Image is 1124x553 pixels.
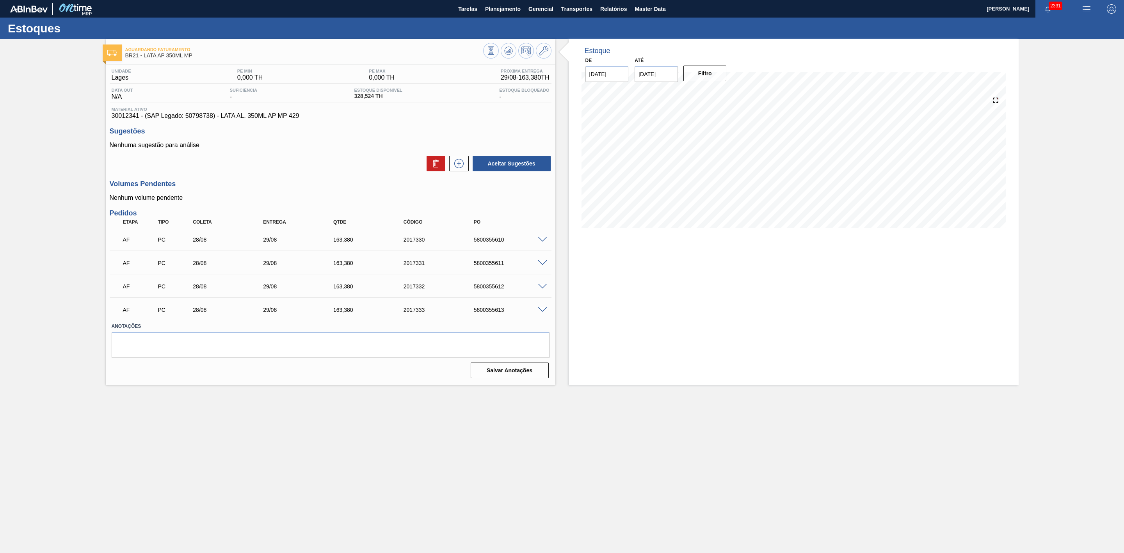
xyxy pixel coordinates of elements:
[261,307,342,313] div: 29/08/2025
[10,5,48,12] img: TNhmsLtSVTkK8tSr43FrP2fwEKptu5GPRR3wAAAABJRU5ErkJggg==
[121,231,160,248] div: Aguardando Faturamento
[536,43,551,59] button: Ir ao Master Data / Geral
[110,127,551,135] h3: Sugestões
[331,307,412,313] div: 163,380
[156,283,194,290] div: Pedido de Compra
[112,69,131,73] span: Unidade
[110,209,551,217] h3: Pedidos
[110,142,551,149] p: Nenhuma sugestão para análise
[110,194,551,201] p: Nenhum volume pendente
[369,74,395,81] span: 0,000 TH
[561,4,592,14] span: Transportes
[369,69,395,73] span: PE MAX
[261,219,342,225] div: Entrega
[635,4,665,14] span: Master Data
[473,156,551,171] button: Aceitar Sugestões
[110,88,135,100] div: N/A
[191,219,272,225] div: Coleta
[123,283,158,290] p: AF
[518,43,534,59] button: Programar Estoque
[499,88,549,92] span: Estoque Bloqueado
[585,66,629,82] input: dd/mm/yyyy
[156,260,194,266] div: Pedido de Compra
[230,88,257,92] span: Suficiência
[331,219,412,225] div: Qtde
[123,236,158,243] p: AF
[402,236,482,243] div: 2017330
[354,93,402,99] span: 328,524 TH
[497,88,551,100] div: -
[228,88,259,100] div: -
[331,283,412,290] div: 163,380
[635,58,644,63] label: Até
[191,236,272,243] div: 28/08/2025
[237,74,263,81] span: 0,000 TH
[237,69,263,73] span: PE MIN
[402,219,482,225] div: Código
[112,321,550,332] label: Anotações
[331,236,412,243] div: 163,380
[472,219,553,225] div: PO
[121,219,160,225] div: Etapa
[110,180,551,188] h3: Volumes Pendentes
[112,112,550,119] span: 30012341 - (SAP Legado: 50798738) - LATA AL. 350ML AP MP 429
[483,43,499,59] button: Visão Geral dos Estoques
[1082,4,1091,14] img: userActions
[121,301,160,318] div: Aguardando Faturamento
[445,156,469,171] div: Nova sugestão
[1049,2,1062,10] span: 2331
[261,283,342,290] div: 29/08/2025
[458,4,477,14] span: Tarefas
[471,363,549,378] button: Salvar Anotações
[261,236,342,243] div: 29/08/2025
[501,43,516,59] button: Atualizar Gráfico
[501,69,550,73] span: Próxima Entrega
[121,278,160,295] div: Aguardando Faturamento
[125,53,483,59] span: BR21 - LATA AP 350ML MP
[354,88,402,92] span: Estoque Disponível
[585,47,610,55] div: Estoque
[472,260,553,266] div: 5800355611
[191,283,272,290] div: 28/08/2025
[1107,4,1116,14] img: Logout
[472,236,553,243] div: 5800355610
[112,107,550,112] span: Material ativo
[1035,4,1060,14] button: Notificações
[156,236,194,243] div: Pedido de Compra
[635,66,678,82] input: dd/mm/yyyy
[402,260,482,266] div: 2017331
[402,283,482,290] div: 2017332
[402,307,482,313] div: 2017333
[600,4,627,14] span: Relatórios
[528,4,553,14] span: Gerencial
[683,66,727,81] button: Filtro
[156,219,194,225] div: Tipo
[585,58,592,63] label: De
[261,260,342,266] div: 29/08/2025
[123,260,158,266] p: AF
[191,260,272,266] div: 28/08/2025
[8,24,146,33] h1: Estoques
[112,74,131,81] span: Lages
[472,307,553,313] div: 5800355613
[112,88,133,92] span: Data out
[125,47,483,52] span: Aguardando Faturamento
[331,260,412,266] div: 163,380
[501,74,550,81] span: 29/08 - 163,380 TH
[156,307,194,313] div: Pedido de Compra
[107,50,117,56] img: Ícone
[123,307,158,313] p: AF
[121,254,160,272] div: Aguardando Faturamento
[423,156,445,171] div: Excluir Sugestões
[191,307,272,313] div: 28/08/2025
[485,4,521,14] span: Planejamento
[472,283,553,290] div: 5800355612
[469,155,551,172] div: Aceitar Sugestões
